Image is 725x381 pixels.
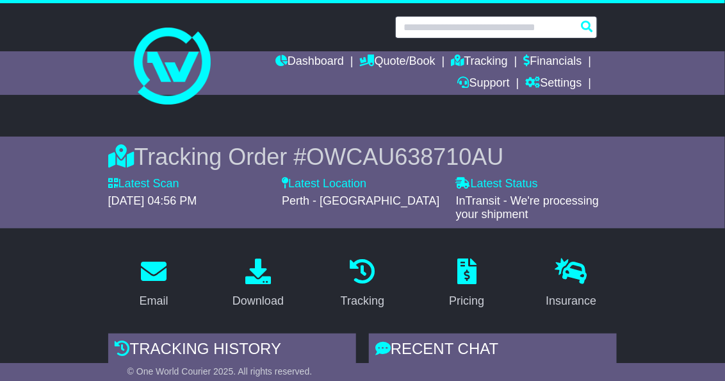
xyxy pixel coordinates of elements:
label: Latest Location [282,177,366,191]
span: © One World Courier 2025. All rights reserved. [127,366,313,377]
div: Download [232,292,284,310]
div: Tracking Order # [108,143,617,171]
a: Email [131,254,177,314]
label: Latest Status [456,177,538,191]
a: Financials [524,51,582,73]
a: Dashboard [275,51,344,73]
a: Pricing [441,254,493,314]
a: Tracking [332,254,393,314]
div: Email [140,292,168,310]
a: Tracking [452,51,508,73]
a: Support [458,73,510,95]
div: Insurance [546,292,596,310]
div: RECENT CHAT [369,334,617,368]
label: Latest Scan [108,177,179,191]
a: Settings [526,73,582,95]
div: Tracking [341,292,384,310]
a: Quote/Book [360,51,436,73]
a: Download [224,254,292,314]
div: Tracking history [108,334,356,368]
span: InTransit - We're processing your shipment [456,194,599,221]
span: OWCAU638710AU [306,144,503,170]
a: Insurance [537,254,605,314]
span: [DATE] 04:56 PM [108,194,197,207]
span: Perth - [GEOGRAPHIC_DATA] [282,194,439,207]
div: Pricing [449,292,484,310]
